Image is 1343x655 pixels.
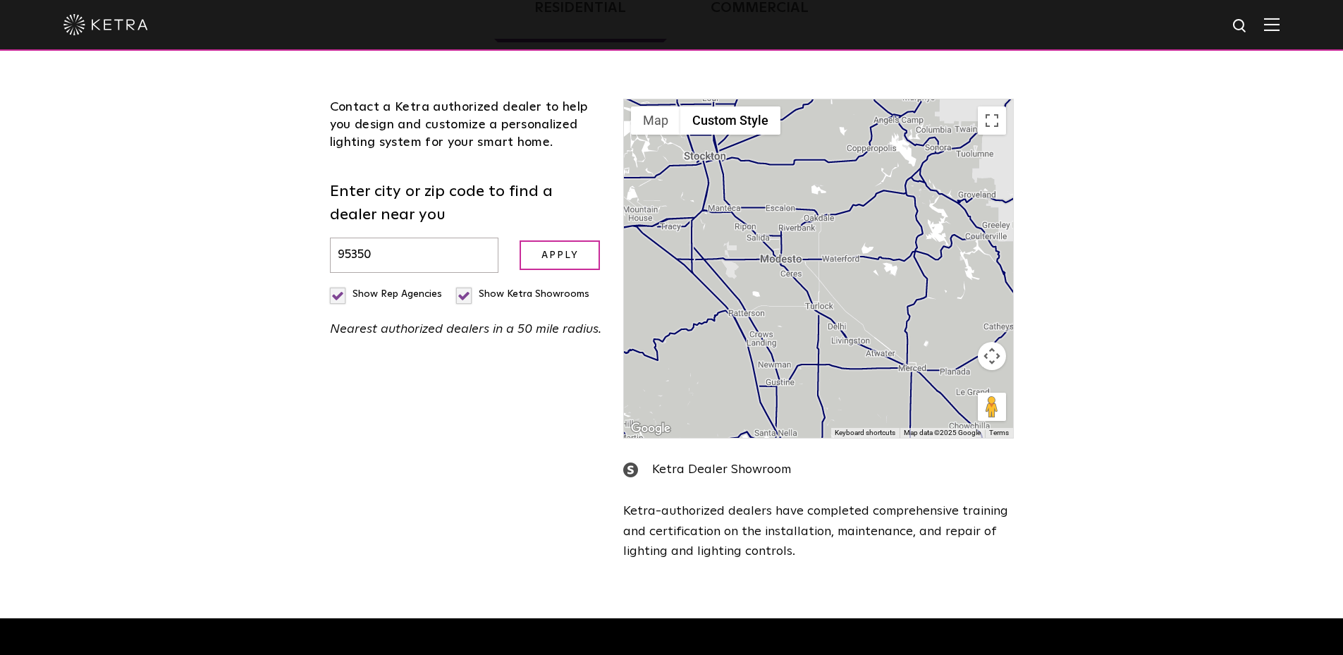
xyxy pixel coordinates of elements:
[330,238,499,274] input: Enter city or zip code
[978,393,1006,421] button: Drag Pegman onto the map to open Street View
[835,428,895,438] button: Keyboard shortcuts
[330,319,603,340] p: Nearest authorized dealers in a 50 mile radius.
[623,501,1013,562] p: Ketra-authorized dealers have completed comprehensive training and certification on the installat...
[978,106,1006,135] button: Toggle fullscreen view
[330,289,442,299] label: Show Rep Agencies
[978,342,1006,370] button: Map camera controls
[623,463,638,477] img: showroom_icon.png
[520,240,600,271] input: Apply
[904,429,981,436] span: Map data ©2025 Google
[989,429,1009,436] a: Terms (opens in new tab)
[330,180,603,227] label: Enter city or zip code to find a dealer near you
[63,14,148,35] img: ketra-logo-2019-white
[623,460,1013,480] div: Ketra Dealer Showroom
[456,289,589,299] label: Show Ketra Showrooms
[627,420,674,438] a: Open this area in Google Maps (opens a new window)
[680,106,780,135] button: Custom Style
[1232,18,1249,35] img: search icon
[330,99,603,152] div: Contact a Ketra authorized dealer to help you design and customize a personalized lighting system...
[627,420,674,438] img: Google
[631,106,680,135] button: Show street map
[1264,18,1280,31] img: Hamburger%20Nav.svg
